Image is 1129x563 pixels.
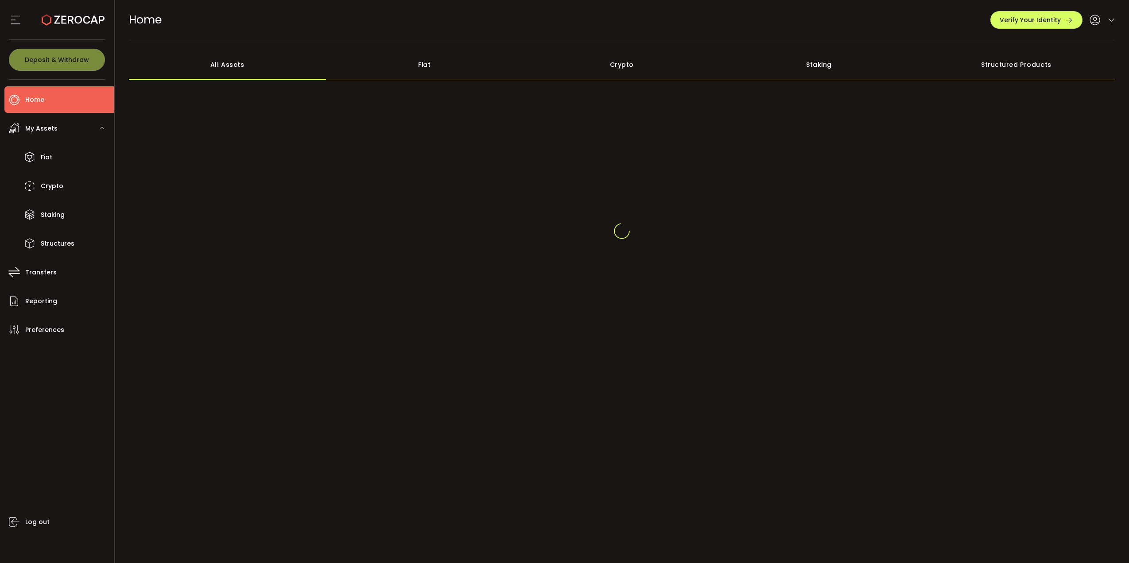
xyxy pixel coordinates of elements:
span: Reporting [25,295,57,308]
span: Structures [41,237,74,250]
div: Staking [720,49,917,80]
span: Deposit & Withdraw [25,57,89,63]
span: Home [129,12,162,27]
span: Log out [25,516,50,528]
span: Fiat [41,151,52,164]
span: Preferences [25,324,64,336]
div: Structured Products [918,49,1115,80]
span: Staking [41,208,65,221]
span: My Assets [25,122,58,135]
div: Crypto [523,49,720,80]
button: Verify Your Identity [990,11,1082,29]
div: Fiat [326,49,523,80]
button: Deposit & Withdraw [9,49,105,71]
span: Crypto [41,180,63,193]
div: All Assets [129,49,326,80]
span: Transfers [25,266,57,279]
span: Home [25,93,44,106]
span: Verify Your Identity [1000,17,1061,23]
